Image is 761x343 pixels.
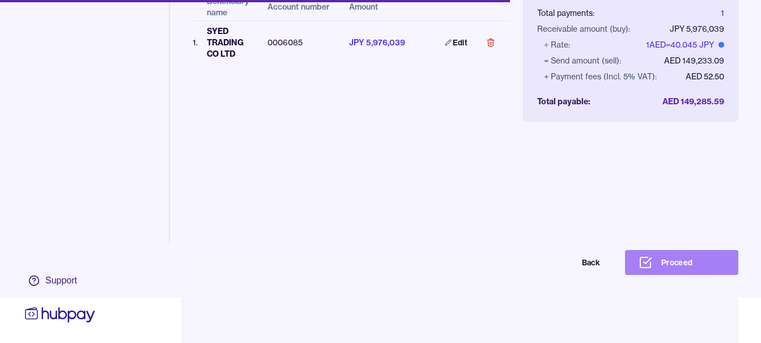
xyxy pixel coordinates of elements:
div: + Payment fees (Incl. 5% VAT): [544,71,657,82]
div: AED 149,233.09 [664,55,724,66]
button: Back [500,250,614,275]
div: Total payable: [537,96,590,107]
a: Support [23,269,97,293]
div: Total payments: [537,7,594,19]
div: Receivable amount (buy): [537,23,630,35]
div: ÷ Rate: [544,39,570,50]
div: 1 AED = 40.045 JPY [646,39,724,50]
div: = Send amount (sell): [544,55,621,66]
div: 1 [721,7,724,19]
a: Edit [431,30,481,55]
div: AED 52.50 [686,71,724,82]
div: Support [45,274,77,287]
td: 0006085 [258,20,340,64]
td: 1 . [193,20,198,64]
td: SYED TRADING CO LTD [198,20,258,64]
div: JPY 5,976,039 [670,23,724,35]
td: JPY 5,976,039 [340,20,422,64]
button: Proceed [625,250,738,275]
div: AED 149,285.59 [662,96,724,107]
